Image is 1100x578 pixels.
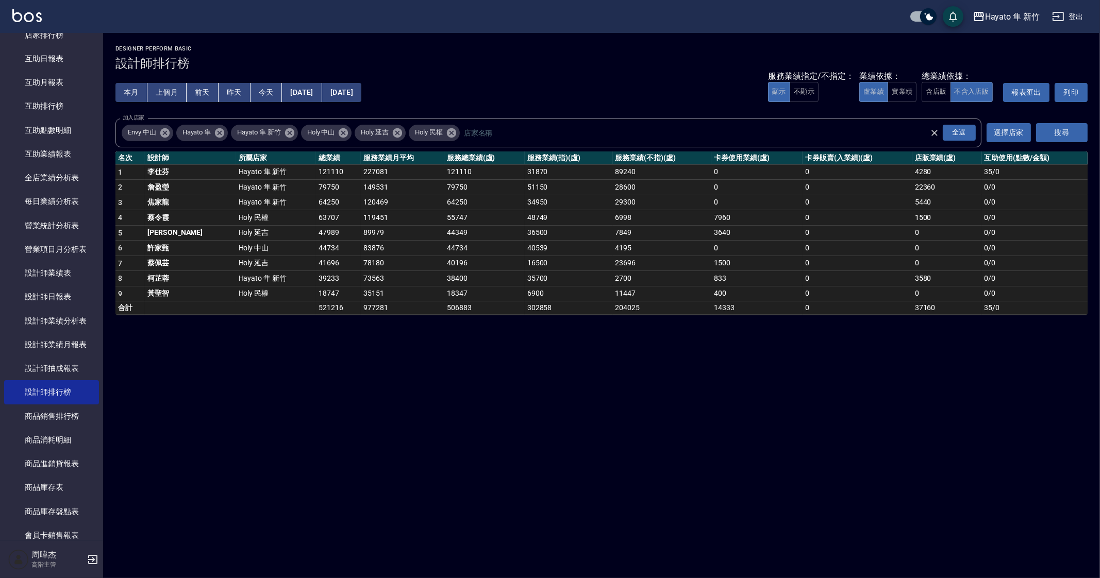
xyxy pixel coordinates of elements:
td: 89979 [361,225,444,241]
span: 3 [118,198,122,207]
td: 蔡令霞 [145,210,236,226]
th: 服務業績(不指)(虛) [613,151,712,165]
td: 47989 [316,225,361,241]
td: 18747 [316,286,361,301]
td: 許家甄 [145,241,236,256]
td: 16500 [525,256,613,271]
a: 會員卡銷售報表 [4,523,99,547]
td: 64250 [444,195,525,210]
td: Holy 中山 [236,241,316,256]
span: Holy 中山 [301,127,341,138]
span: 6 [118,244,122,252]
th: 店販業績(虛) [912,151,982,165]
a: 互助月報表 [4,71,99,94]
div: Holy 延吉 [355,125,406,141]
td: 40196 [444,256,525,271]
td: 0 [711,164,803,180]
td: 7960 [711,210,803,226]
td: 0 [803,301,912,315]
td: 119451 [361,210,444,226]
td: 51150 [525,180,613,195]
a: 設計師業績表 [4,261,99,285]
td: 0 / 0 [982,241,1088,256]
td: 0 / 0 [982,180,1088,195]
td: 合計 [115,301,145,315]
button: [DATE] [322,83,361,102]
td: 1500 [711,256,803,271]
th: 設計師 [145,151,236,165]
td: 89240 [613,164,712,180]
td: 23696 [613,256,712,271]
td: 18347 [444,286,525,301]
td: 焦家龍 [145,195,236,210]
div: Hayato 隼 [176,125,228,141]
a: 營業項目月分析表 [4,237,99,261]
td: 0 / 0 [982,225,1088,241]
div: 服務業績指定/不指定： [768,71,854,82]
a: 設計師業績分析表 [4,309,99,333]
td: Hayato 隼 新竹 [236,180,316,195]
div: 業績依據： [859,71,916,82]
td: 35151 [361,286,444,301]
th: 服務業績月平均 [361,151,444,165]
a: 設計師排行榜 [4,380,99,404]
span: 2 [118,183,122,191]
td: 黃聖智 [145,286,236,301]
a: 商品銷售排行榜 [4,404,99,428]
td: 3580 [912,271,982,286]
button: 報表匯出 [1003,83,1049,102]
td: 5440 [912,195,982,210]
td: 40539 [525,241,613,256]
td: Hayato 隼 新竹 [236,195,316,210]
th: 所屬店家 [236,151,316,165]
span: 7 [118,259,122,267]
td: 4195 [613,241,712,256]
button: 選擇店家 [987,123,1031,142]
button: [DATE] [282,83,322,102]
div: Hayato 隼 新竹 [231,125,297,141]
td: 李仕芬 [145,164,236,180]
table: a dense table [115,151,1088,315]
a: 互助點數明細 [4,118,99,142]
td: 55747 [444,210,525,226]
button: save [943,6,963,27]
span: 1 [118,168,122,176]
h2: Designer Perform Basic [115,45,1088,52]
td: 506883 [444,301,525,315]
button: 實業績 [888,82,916,102]
button: 不顯示 [790,82,819,102]
input: 店家名稱 [461,124,948,142]
a: 營業統計分析表 [4,214,99,237]
td: 73563 [361,271,444,286]
button: 不含入店販 [951,82,993,102]
td: 833 [711,271,803,286]
span: 8 [118,274,122,282]
th: 互助使用(點數/金額) [982,151,1088,165]
td: 0 [803,241,912,256]
th: 總業績 [316,151,361,165]
td: 78180 [361,256,444,271]
td: 36500 [525,225,613,241]
td: 0 [803,271,912,286]
img: Logo [12,9,42,22]
td: 詹盈瑩 [145,180,236,195]
td: 6998 [613,210,712,226]
td: Hayato 隼 新竹 [236,271,316,286]
button: 本月 [115,83,147,102]
td: 121110 [316,164,361,180]
td: 22360 [912,180,982,195]
td: 0 / 0 [982,271,1088,286]
td: 0 [803,164,912,180]
td: 79750 [444,180,525,195]
td: Holy 民權 [236,210,316,226]
button: 虛業績 [859,82,888,102]
td: 521216 [316,301,361,315]
span: 5 [118,229,122,237]
td: 44734 [316,241,361,256]
td: 0 / 0 [982,210,1088,226]
th: 服務總業績(虛) [444,151,525,165]
td: 63707 [316,210,361,226]
a: 互助業績報表 [4,142,99,166]
td: 35 / 0 [982,301,1088,315]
